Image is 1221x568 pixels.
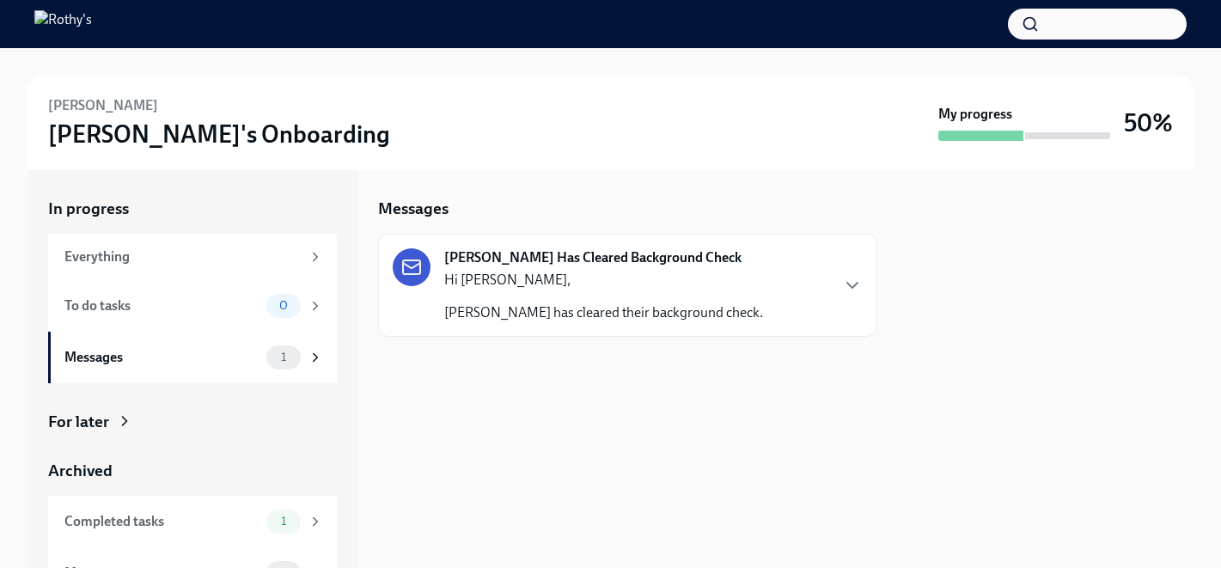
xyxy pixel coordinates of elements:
[269,299,298,312] span: 0
[64,247,301,266] div: Everything
[64,512,259,531] div: Completed tasks
[64,348,259,367] div: Messages
[378,198,449,220] h5: Messages
[444,303,763,322] p: [PERSON_NAME] has cleared their background check.
[938,105,1012,124] strong: My progress
[48,460,337,482] a: Archived
[48,496,337,547] a: Completed tasks1
[34,10,92,38] img: Rothy's
[48,119,390,150] h3: [PERSON_NAME]'s Onboarding
[48,234,337,280] a: Everything
[444,271,763,290] p: Hi [PERSON_NAME],
[271,351,296,363] span: 1
[64,296,259,315] div: To do tasks
[48,280,337,332] a: To do tasks0
[48,411,109,433] div: For later
[48,96,158,115] h6: [PERSON_NAME]
[444,248,742,267] strong: [PERSON_NAME] Has Cleared Background Check
[1124,107,1173,138] h3: 50%
[48,411,337,433] a: For later
[271,515,296,528] span: 1
[48,332,337,383] a: Messages1
[48,198,337,220] a: In progress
